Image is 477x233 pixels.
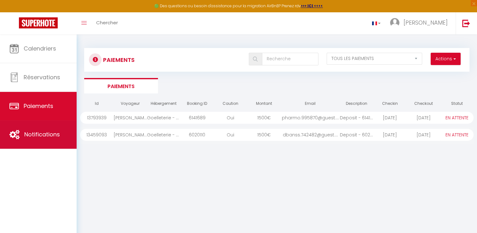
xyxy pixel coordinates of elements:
[113,129,147,141] div: [PERSON_NAME]
[24,73,60,81] span: Réservations
[80,129,113,141] div: 13459093
[96,19,118,26] span: Chercher
[373,112,407,124] div: [DATE]
[180,98,214,109] th: Booking ID
[19,17,58,28] img: Super Booking
[103,53,135,67] h3: Paiements
[214,129,247,141] div: Oui
[147,98,180,109] th: Hébergement
[24,130,60,138] span: Notifications
[407,98,440,109] th: Checkout
[267,132,271,138] span: €
[385,12,456,34] a: ... [PERSON_NAME]
[24,102,53,110] span: Paiements
[84,78,158,93] li: Paiements
[407,112,440,124] div: [DATE]
[281,129,340,141] div: dbanss.742482@guest....
[80,112,113,124] div: 13793939
[147,112,180,124] div: Goelleterie - Maison familiale vue imprenable
[91,12,123,34] a: Chercher
[24,45,56,52] span: Calendriers
[281,98,340,109] th: Email
[180,112,214,124] div: 6141689
[390,18,399,27] img: ...
[431,53,461,65] button: Actions
[281,112,340,124] div: pharmo.995870@guest....
[247,129,281,141] div: 1500
[267,115,271,121] span: €
[113,98,147,109] th: Voyageur
[373,98,407,109] th: Checkin
[340,112,373,124] div: Deposit - 6141689 - ...
[80,98,113,109] th: Id
[301,3,323,9] a: >>> ICI <<<<
[373,129,407,141] div: [DATE]
[340,98,373,109] th: Description
[407,129,440,141] div: [DATE]
[180,129,214,141] div: 6020110
[147,129,180,141] div: Goelleterie - Maison familiale vue imprenable
[340,129,373,141] div: Deposit - 6020110 - ...
[113,112,147,124] div: [PERSON_NAME]
[404,19,448,27] span: [PERSON_NAME]
[214,98,247,109] th: Caution
[247,98,281,109] th: Montant
[462,19,470,27] img: logout
[214,112,247,124] div: Oui
[247,112,281,124] div: 1500
[262,53,318,65] input: Recherche
[440,98,474,109] th: Statut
